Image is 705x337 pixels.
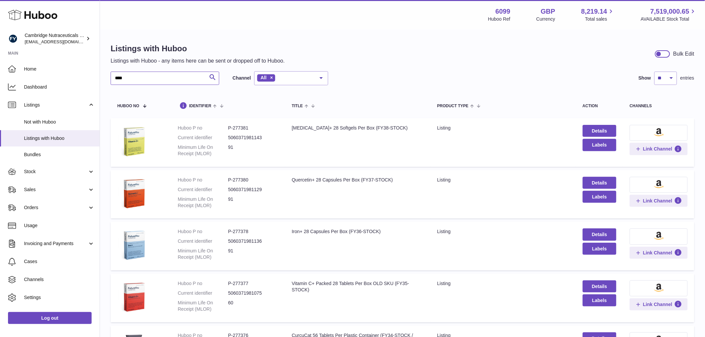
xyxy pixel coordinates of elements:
[178,196,228,209] dt: Minimum Life On Receipt (MLOR)
[178,300,228,312] dt: Minimum Life On Receipt (MLOR)
[228,290,279,296] dd: 5060371981075
[583,228,617,240] a: Details
[24,294,95,301] span: Settings
[630,195,688,207] button: Link Channel
[583,125,617,137] a: Details
[641,7,697,22] a: 7,519,000.65 AVAILABLE Stock Total
[583,243,617,255] button: Labels
[228,228,279,235] dd: P-277378
[228,248,279,260] dd: 91
[24,66,95,72] span: Home
[178,177,228,183] dt: Huboo P no
[117,177,151,210] img: Quercetin+ 28 Capsules Per Box (FY37-STOCK)
[24,186,88,193] span: Sales
[111,43,285,54] h1: Listings with Huboo
[630,104,688,108] div: channels
[583,294,617,306] button: Labels
[117,228,151,262] img: Iron+ 28 Capsules Per Box (FY36-STOCK)
[24,119,95,125] span: Not with Huboo
[643,250,672,256] span: Link Channel
[24,276,95,283] span: Channels
[178,135,228,141] dt: Current identifier
[24,240,88,247] span: Invoicing and Payments
[228,238,279,244] dd: 5060371981136
[437,104,468,108] span: Product Type
[24,102,88,108] span: Listings
[585,16,615,22] span: Total sales
[437,280,569,287] div: listing
[292,177,424,183] div: Quercetin+ 28 Capsules Per Box (FY37-STOCK)
[178,228,228,235] dt: Huboo P no
[25,32,85,45] div: Cambridge Nutraceuticals Ltd
[189,104,212,108] span: identifier
[583,104,617,108] div: action
[643,198,672,204] span: Link Channel
[25,39,98,44] span: [EMAIL_ADDRESS][DOMAIN_NAME]
[536,16,555,22] div: Currency
[178,238,228,244] dt: Current identifier
[178,186,228,193] dt: Current identifier
[437,228,569,235] div: listing
[24,84,95,90] span: Dashboard
[292,228,424,235] div: Iron+ 28 Capsules Per Box (FY36-STOCK)
[673,50,694,58] div: Bulk Edit
[117,104,139,108] span: Huboo no
[583,280,617,292] a: Details
[24,204,88,211] span: Orders
[8,34,18,44] img: huboo@camnutra.com
[228,300,279,312] dd: 60
[117,125,151,158] img: Vitamin D+ 28 Softgels Per Box (FY38-STOCK)
[24,152,95,158] span: Bundles
[24,222,95,229] span: Usage
[261,75,267,80] span: All
[178,248,228,260] dt: Minimum Life On Receipt (MLOR)
[178,125,228,131] dt: Huboo P no
[581,7,615,22] a: 8,219.14 Total sales
[117,280,151,314] img: Vitamin C+ Packed 28 Tablets Per Box OLD SKU (FY35-STOCK)
[24,135,95,142] span: Listings with Huboo
[228,125,279,131] dd: P-277381
[178,280,228,287] dt: Huboo P no
[641,16,697,22] span: AVAILABLE Stock Total
[495,7,510,16] strong: 6099
[488,16,510,22] div: Huboo Ref
[111,57,285,65] p: Listings with Huboo - any items here can be sent or dropped off to Huboo.
[583,177,617,189] a: Details
[654,232,664,240] img: amazon-small.png
[292,125,424,131] div: [MEDICAL_DATA]+ 28 Softgels Per Box (FY38-STOCK)
[228,280,279,287] dd: P-277377
[24,168,88,175] span: Stock
[228,196,279,209] dd: 91
[650,7,689,16] span: 7,519,000.65
[654,128,664,136] img: amazon-small.png
[228,177,279,183] dd: P-277380
[654,180,664,188] img: amazon-small.png
[178,290,228,296] dt: Current identifier
[680,75,694,81] span: entries
[541,7,555,16] strong: GBP
[228,144,279,157] dd: 91
[643,146,672,152] span: Link Channel
[292,104,303,108] span: title
[233,75,251,81] label: Channel
[654,284,664,292] img: amazon-small.png
[630,247,688,259] button: Link Channel
[228,186,279,193] dd: 5060371981129
[583,139,617,151] button: Labels
[437,125,569,131] div: listing
[24,258,95,265] span: Cases
[630,298,688,310] button: Link Channel
[228,135,279,141] dd: 5060371981143
[643,301,672,307] span: Link Channel
[292,280,424,293] div: Vitamin C+ Packed 28 Tablets Per Box OLD SKU (FY35-STOCK)
[8,312,92,324] a: Log out
[639,75,651,81] label: Show
[581,7,607,16] span: 8,219.14
[583,191,617,203] button: Labels
[437,177,569,183] div: listing
[178,144,228,157] dt: Minimum Life On Receipt (MLOR)
[630,143,688,155] button: Link Channel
